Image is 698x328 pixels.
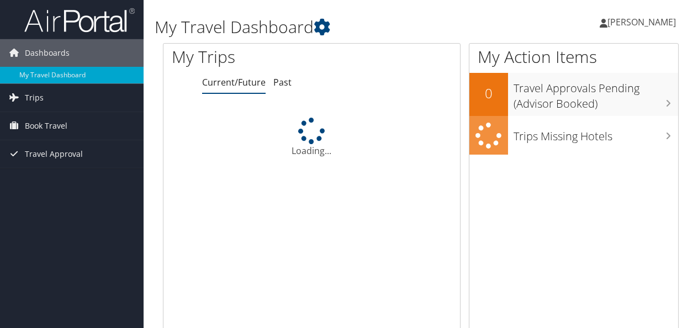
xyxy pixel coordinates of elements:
h1: My Action Items [469,45,678,68]
span: [PERSON_NAME] [607,16,676,28]
span: Book Travel [25,112,67,140]
a: [PERSON_NAME] [600,6,687,39]
h2: 0 [469,84,508,103]
a: Past [273,76,292,88]
span: Trips [25,84,44,112]
h1: My Travel Dashboard [155,15,510,39]
img: airportal-logo.png [24,7,135,33]
span: Dashboards [25,39,70,67]
span: Travel Approval [25,140,83,168]
h3: Travel Approvals Pending (Advisor Booked) [514,75,678,112]
h3: Trips Missing Hotels [514,123,678,144]
div: Loading... [163,118,460,157]
a: Trips Missing Hotels [469,116,678,155]
h1: My Trips [172,45,328,68]
a: Current/Future [202,76,266,88]
a: 0Travel Approvals Pending (Advisor Booked) [469,73,678,115]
